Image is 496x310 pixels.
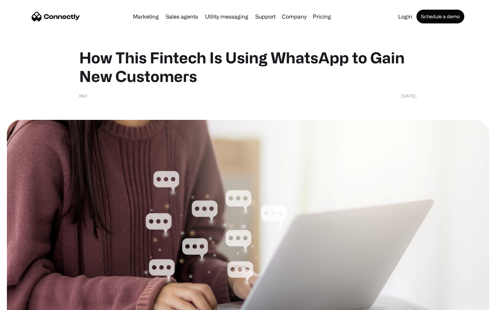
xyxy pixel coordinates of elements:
[401,92,417,99] div: [DATE]
[130,14,162,19] a: Marketing
[79,92,88,99] div: INC
[310,14,334,19] a: Pricing
[282,12,307,21] div: Company
[79,48,417,85] h1: How This Fintech Is Using WhatsApp to Gain New Customers
[14,298,41,308] ul: Language list
[7,298,41,308] aside: Language selected: English
[202,14,251,19] a: Utility messaging
[416,10,464,23] a: Schedule a demo
[163,14,201,19] a: Sales agents
[395,14,415,19] a: Login
[252,14,278,19] a: Support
